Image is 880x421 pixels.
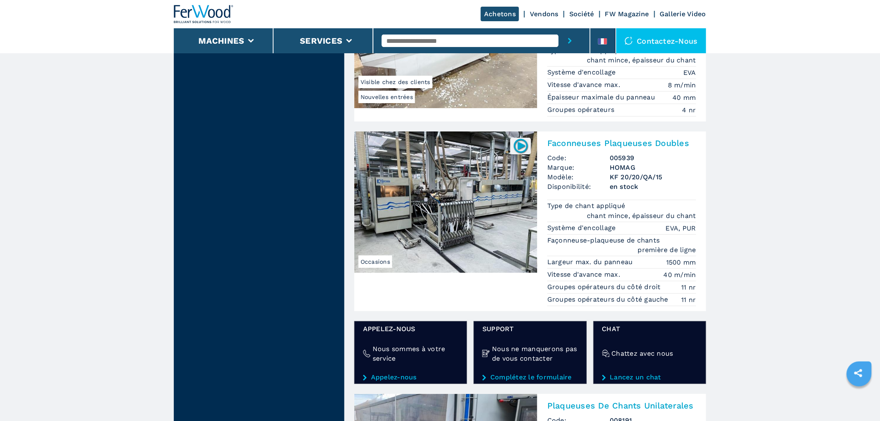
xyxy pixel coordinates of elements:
[625,37,633,45] img: Contactez-nous
[587,211,696,220] em: chant mince, épaisseur du chant
[547,68,618,77] p: Système d'encollage
[547,138,696,148] h2: Faconneuses Plaqueuses Doubles
[530,10,559,18] a: Vendons
[660,10,707,18] a: Gallerie Video
[683,68,696,77] em: EVA
[547,182,610,191] span: Disponibilité:
[547,295,671,304] p: Groupes opérateurs du côté gauche
[845,384,874,415] iframe: Chat
[492,344,578,363] h4: Nous ne manquerons pas de vous contacter
[610,163,696,172] h3: HOMAG
[547,282,663,292] p: Groupes opérateurs du côté droit
[587,55,696,65] em: chant mince, épaisseur du chant
[513,138,529,154] img: 005939
[481,7,519,21] a: Achetons
[482,324,578,334] span: Support
[602,374,697,381] a: Lancez un chat
[482,350,490,357] img: Nous ne manquerons pas de vous contacter
[547,258,635,267] p: Largeur max. du panneau
[610,182,696,191] span: en stock
[363,350,371,357] img: Nous sommes à votre service
[666,258,696,267] em: 1500 mm
[612,349,673,358] h4: Chattez avec nous
[610,172,696,182] h3: KF 20/20/QA/15
[547,153,610,163] span: Code:
[664,270,696,280] em: 40 m/min
[547,223,618,233] p: Système d'encollage
[547,401,696,411] h2: Plaqueuses De Chants Unilaterales
[363,374,458,381] a: Appelez-nous
[358,76,433,88] span: Visible chez des clients
[358,255,392,268] span: Occasions
[354,131,537,273] img: Faconneuses Plaqueuses Doubles HOMAG KF 20/20/QA/15
[547,93,658,102] p: Épaisseur maximale du panneau
[547,163,610,172] span: Marque:
[198,36,244,46] button: Machines
[602,324,697,334] span: Chat
[616,28,707,53] div: Contactez-nous
[547,80,623,89] p: Vitesse d'avance max.
[610,153,696,163] h3: 005939
[682,105,696,115] em: 4 nr
[373,344,458,363] h4: Nous sommes à votre service
[300,36,342,46] button: Services
[602,350,610,357] img: Chattez avec nous
[668,80,696,90] em: 8 m/min
[547,270,623,279] p: Vitesse d'avance max.
[682,295,696,305] em: 11 nr
[666,223,696,233] em: EVA, PUR
[363,324,458,334] span: Appelez-nous
[559,28,581,53] button: submit-button
[673,93,696,102] em: 40 mm
[354,131,706,311] a: Faconneuses Plaqueuses Doubles HOMAG KF 20/20/QA/15Occasions005939Faconneuses Plaqueuses DoublesC...
[848,363,869,384] a: sharethis
[482,374,578,381] a: Complétez le formulaire
[547,236,662,245] p: Façonneuse-plaqueuse de chants
[358,91,415,103] span: Nouvelles entrées
[605,10,649,18] a: FW Magazine
[638,245,696,255] em: première de ligne
[682,282,696,292] em: 11 nr
[174,5,234,23] img: Ferwood
[547,105,617,114] p: Groupes opérateurs
[547,201,628,210] p: Type de chant appliqué
[547,172,610,182] span: Modèle:
[569,10,594,18] a: Société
